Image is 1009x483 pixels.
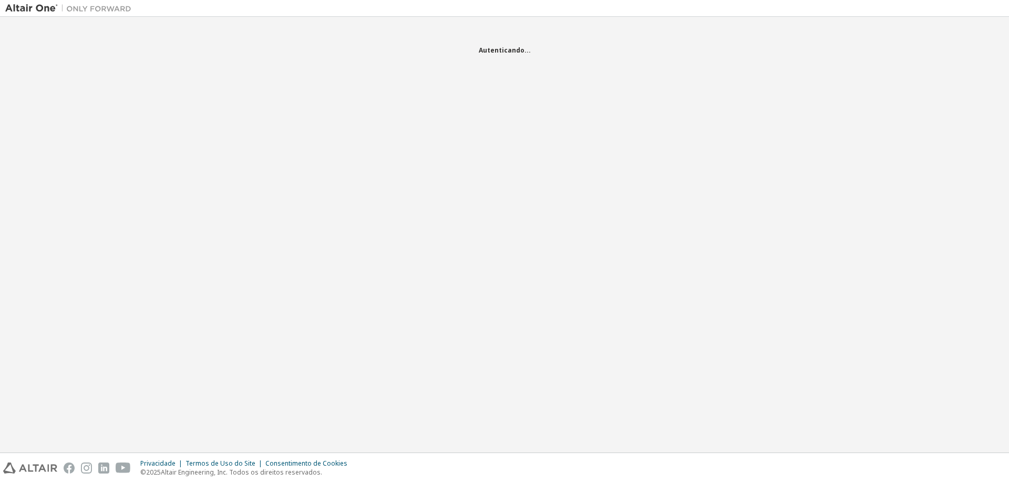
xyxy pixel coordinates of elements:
img: youtube.svg [116,463,131,474]
font: Termos de Uso do Site [186,459,255,468]
font: Privacidade [140,459,176,468]
img: facebook.svg [64,463,75,474]
img: altair_logo.svg [3,463,57,474]
img: linkedin.svg [98,463,109,474]
img: instagram.svg [81,463,92,474]
font: 2025 [146,468,161,477]
font: © [140,468,146,477]
font: Consentimento de Cookies [265,459,347,468]
font: Autenticando... [479,46,531,55]
img: Altair Um [5,3,137,14]
font: Altair Engineering, Inc. Todos os direitos reservados. [161,468,322,477]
